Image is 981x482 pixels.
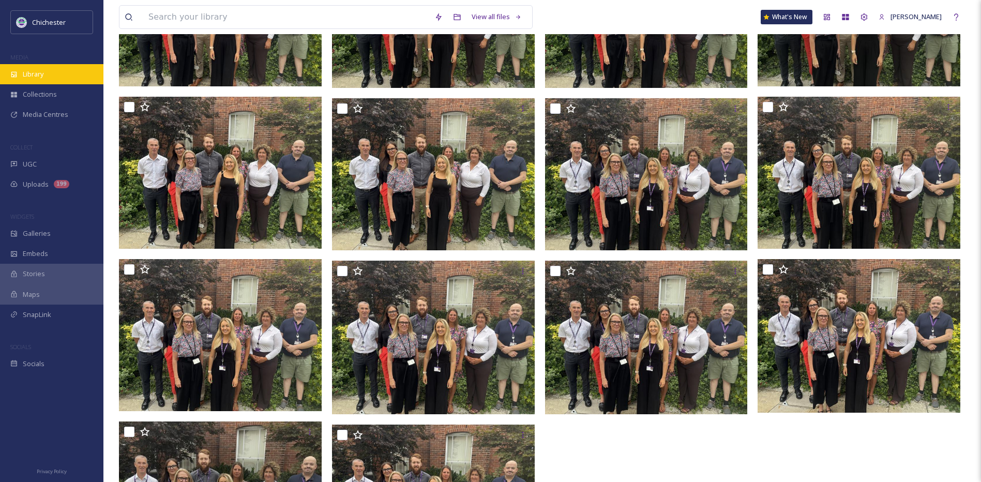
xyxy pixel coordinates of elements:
span: Socials [23,359,44,369]
a: View all files [466,7,527,27]
span: Galleries [23,229,51,238]
img: IMG_1230.jpeg [119,97,322,249]
img: Logo_of_Chichester_District_Council.png [17,17,27,27]
span: [PERSON_NAME] [891,12,942,21]
span: MEDIA [10,53,28,61]
span: Library [23,69,43,79]
img: IMG_1238.jpeg [758,259,962,413]
a: What's New [761,10,812,24]
img: IMG_1231.jpeg [332,98,535,250]
img: IMG_1234.jpeg [119,259,322,411]
span: Collections [23,89,57,99]
input: Search your library [143,6,429,28]
span: Chichester [32,18,66,27]
span: SnapLink [23,310,51,320]
div: 199 [54,180,69,188]
img: IMG_1235.jpeg [332,261,537,414]
span: Stories [23,269,45,279]
span: UGC [23,159,37,169]
span: Privacy Policy [37,468,67,475]
img: IMG_1233.jpeg [545,98,748,250]
a: [PERSON_NAME] [873,7,947,27]
span: SOCIALS [10,343,31,351]
span: Uploads [23,179,49,189]
img: IMG_1236.jpeg [545,261,750,414]
img: IMG_1232.jpeg [758,97,960,249]
span: COLLECT [10,143,33,151]
span: WIDGETS [10,213,34,220]
span: Embeds [23,249,48,259]
span: Maps [23,290,40,299]
a: Privacy Policy [37,464,67,477]
span: Media Centres [23,110,68,119]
